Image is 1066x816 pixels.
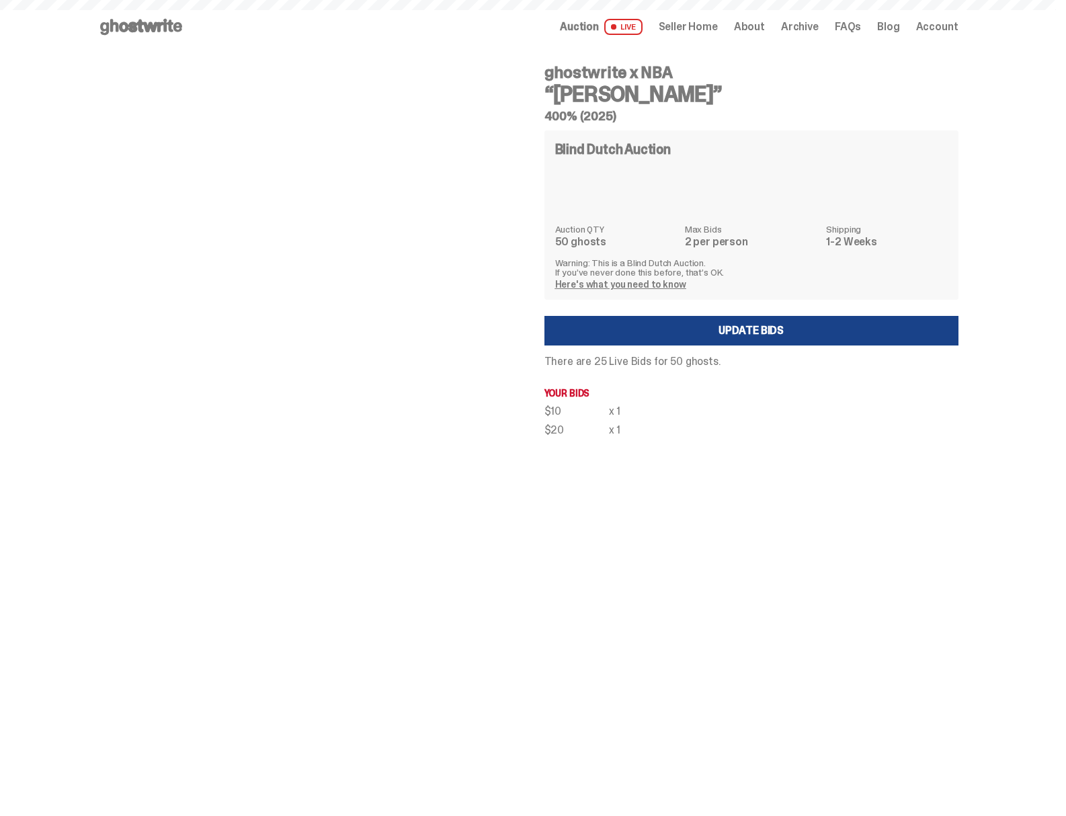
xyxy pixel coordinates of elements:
dt: Auction QTY [555,225,677,234]
a: Update Bids [544,316,958,345]
p: Warning: This is a Blind Dutch Auction. If you’ve never done this before, that’s OK. [555,258,948,277]
a: About [734,22,765,32]
a: Blog [877,22,899,32]
div: x 1 [609,425,621,436]
div: $10 [544,406,609,417]
dt: Shipping [826,225,947,234]
h4: ghostwrite x NBA [544,65,958,81]
span: LIVE [604,19,643,35]
h3: “[PERSON_NAME]” [544,83,958,105]
a: Auction LIVE [560,19,642,35]
p: Your bids [544,389,958,398]
h5: 400% (2025) [544,110,958,122]
a: Account [916,22,958,32]
a: Here's what you need to know [555,278,686,290]
h4: Blind Dutch Auction [555,142,671,156]
a: Seller Home [659,22,718,32]
a: FAQs [835,22,861,32]
span: Auction [560,22,599,32]
p: There are 25 Live Bids for 50 ghosts. [544,356,958,367]
dt: Max Bids [685,225,819,234]
dd: 2 per person [685,237,819,247]
dd: 50 ghosts [555,237,677,247]
div: $20 [544,425,609,436]
dd: 1-2 Weeks [826,237,947,247]
a: Archive [781,22,819,32]
div: x 1 [609,406,621,417]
